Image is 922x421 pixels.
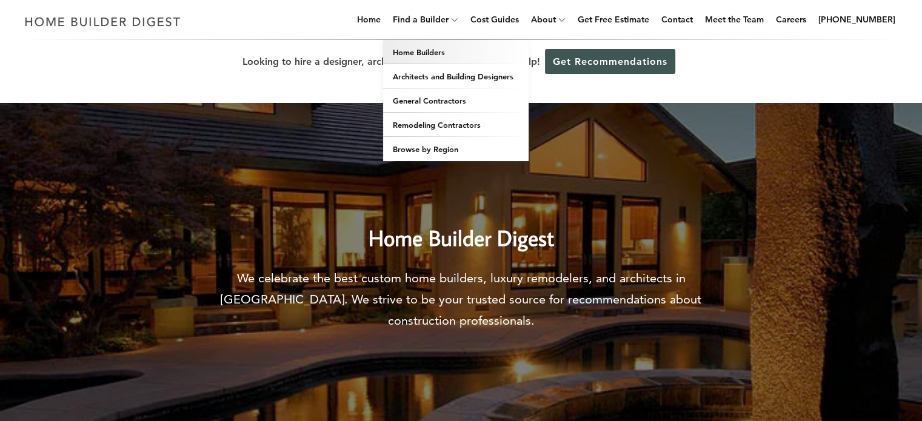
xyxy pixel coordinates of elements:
[19,10,186,33] img: Home Builder Digest
[383,137,529,161] a: Browse by Region
[689,334,907,406] iframe: Drift Widget Chat Controller
[204,200,719,254] h2: Home Builder Digest
[383,40,529,64] a: Home Builders
[383,64,529,88] a: Architects and Building Designers
[204,268,719,331] p: We celebrate the best custom home builders, luxury remodelers, and architects in [GEOGRAPHIC_DATA...
[383,88,529,113] a: General Contractors
[545,49,675,74] a: Get Recommendations
[383,113,529,137] a: Remodeling Contractors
